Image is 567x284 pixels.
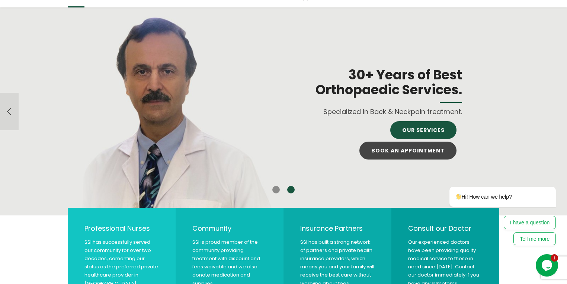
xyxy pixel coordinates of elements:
a: OUR SERVICES [390,121,457,139]
span: BOOK AN APPOINTMENT [371,148,445,153]
div: Consult our Doctor [408,223,483,234]
button: 2 [287,186,295,193]
div: Specialized in Back & Neckpain treatment. [289,107,462,117]
div: Insurance Partners [300,223,375,234]
div: Community [192,223,267,234]
a: BOOK AN APPOINTMENT [359,142,457,160]
button: 1 [272,186,280,193]
iframe: chat widget [426,120,560,250]
span: OUR SERVICES [402,127,445,133]
span: 30+ Years of Best Orthopaedic Services. [289,67,462,98]
iframe: chat widget [536,254,560,277]
div: Professional Nurses [84,223,159,234]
